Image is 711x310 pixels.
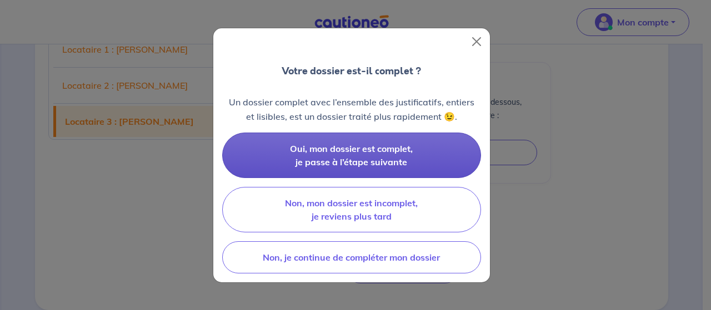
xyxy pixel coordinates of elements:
p: Un dossier complet avec l’ensemble des justificatifs, entiers et lisibles, est un dossier traité ... [222,95,481,124]
button: Non, je continue de compléter mon dossier [222,241,481,273]
span: Oui, mon dossier est complet, je passe à l’étape suivante [290,143,413,167]
p: Votre dossier est-il complet ? [282,64,421,78]
button: Non, mon dossier est incomplet, je reviens plus tard [222,187,481,232]
button: Oui, mon dossier est complet, je passe à l’étape suivante [222,133,481,178]
button: Close [468,33,485,50]
span: Non, je continue de compléter mon dossier [263,252,440,263]
span: Non, mon dossier est incomplet, je reviens plus tard [285,197,418,222]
